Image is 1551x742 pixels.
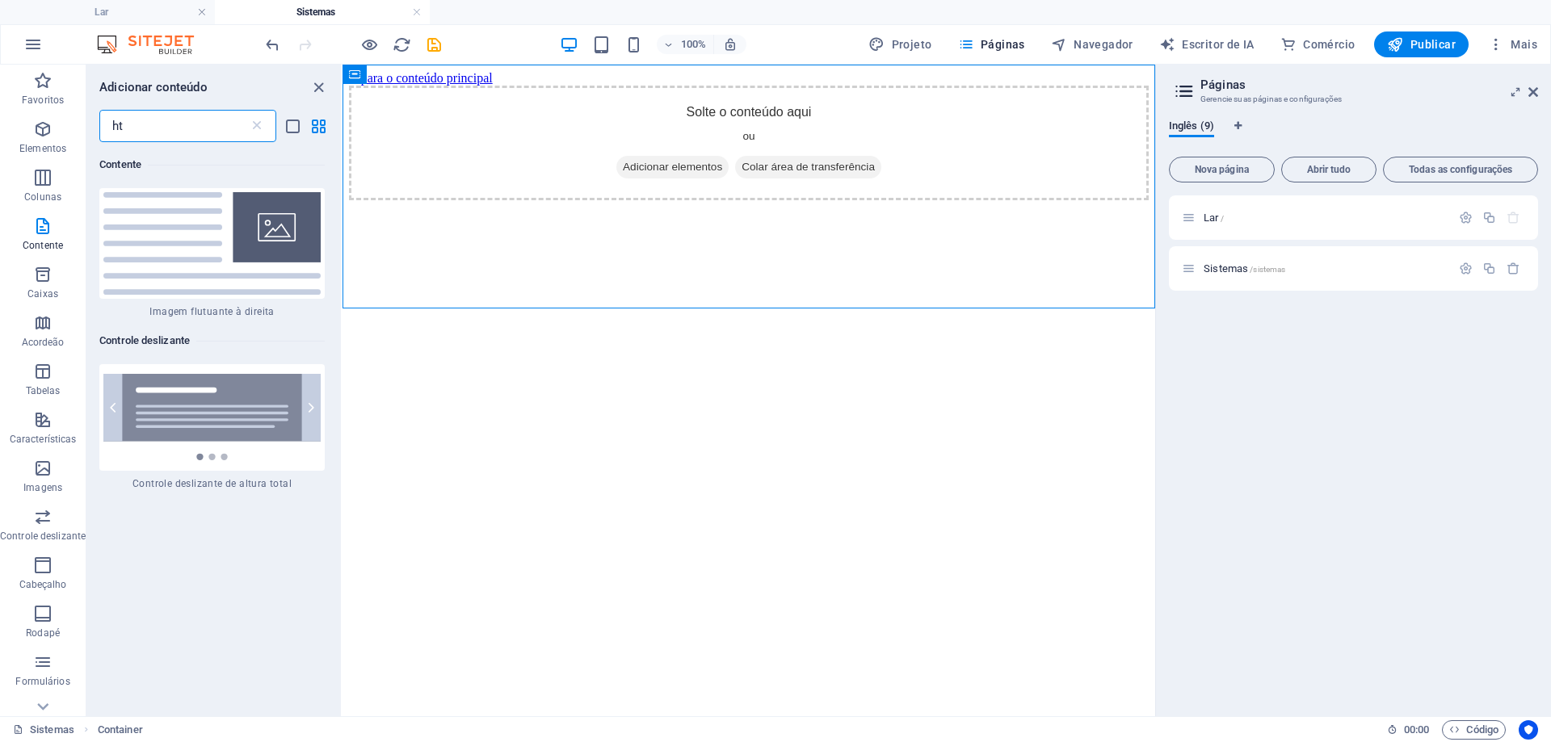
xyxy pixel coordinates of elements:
i: Ao redimensionar, ajuste automaticamente o nível de zoom para se ajustar ao dispositivo escolhido. [723,37,738,52]
i: Salvar (Ctrl+S) [425,36,443,54]
font: Contente [99,158,141,170]
font: Tabelas [26,385,61,396]
div: A página inicial não pode ser excluída [1507,211,1520,224]
i: Undo: Delete elements (Ctrl+Z) [263,36,282,54]
span: Click to select. Double-click to edit [98,720,143,740]
font: Formulários [15,676,69,687]
button: Clique aqui para sair do modo de visualização e continuar editando [359,35,379,54]
button: visualização em grade [309,116,328,136]
div: Design (Ctrl+Alt+Y) [862,31,938,57]
font: Páginas [981,38,1025,51]
div: Imagem flutuante à direita [99,188,325,318]
button: Comércio [1274,31,1362,57]
img: slider-full-height.svg [103,374,321,460]
font: Controle deslizante de altura total [132,478,292,489]
font: Escritor de IA [1182,38,1255,51]
span: Clique para abrir a página [1204,212,1224,224]
i: Recarregar página [393,36,411,54]
font: 00:00 [1404,723,1429,736]
font: Mais [1511,38,1537,51]
font: Inglês (9) [1169,119,1214,132]
font: Colar área de transferência [399,96,532,108]
font: Navegador [1074,38,1133,51]
font: Imagens [23,482,62,493]
div: Lar/ [1199,212,1451,223]
font: Controle deslizante [99,334,190,346]
button: Todas as configurações [1383,157,1538,182]
font: Comércio [1303,38,1355,51]
font: Gerencie suas páginas e configurações [1200,94,1342,103]
div: Guias de idiomas [1169,119,1538,150]
font: Acordeão [22,337,65,348]
font: / [1221,214,1224,223]
font: Caixas [27,288,58,300]
a: Ir para o conteúdo principal [6,6,150,20]
button: desfazer [263,35,282,54]
div: Remover [1507,262,1520,275]
font: Cabeçalho [19,579,67,590]
font: Rodapé [26,627,60,639]
img: Logotipo do editor [93,35,214,54]
font: Adicionar conteúdo [99,80,208,94]
font: /sistemas [1250,265,1285,274]
font: Características [10,434,77,445]
div: Configurações [1459,211,1473,224]
font: Código [1466,723,1498,736]
img: floating-image-right.svg [103,192,321,295]
h6: Tempo de sessão [1387,720,1430,740]
font: Lar [95,6,108,18]
font: Sistemas [296,6,335,18]
div: Sistemas/sistemas [1199,263,1451,274]
font: Projeto [892,38,932,51]
font: Colunas [24,191,61,203]
button: Código [1442,720,1506,740]
button: Abrir tudo [1281,157,1377,182]
button: fechar painel [309,78,328,97]
button: Projeto [862,31,938,57]
button: Centrado no usuário [1519,720,1538,740]
font: Sistemas [30,723,74,736]
button: Páginas [952,31,1032,57]
font: Lar [1204,212,1218,224]
div: Duplicado [1482,262,1496,275]
font: Favoritos [22,94,64,106]
font: 100% [681,38,706,50]
font: Publicar [1410,38,1456,51]
font: Imagem flutuante à direita [149,306,274,317]
font: Nova página [1195,164,1249,175]
font: Sistemas [1204,262,1248,275]
font: Contente [23,240,63,251]
button: Escritor de IA [1153,31,1261,57]
nav: migalhas de pão [98,720,143,740]
a: Clique para cancelar a seleção. Clique duas vezes para abrir as páginas. [13,720,74,740]
button: visualização de lista [283,116,302,136]
div: Configurações [1459,262,1473,275]
button: Nova página [1169,157,1275,182]
input: Procurar [99,110,249,142]
font: Páginas [1200,78,1246,92]
div: Controle deslizante de altura total [99,364,325,490]
font: Elementos [19,143,66,154]
font: Adicionar elementos [280,96,380,108]
button: Mais [1482,31,1544,57]
font: Abrir tudo [1307,164,1351,175]
button: recarregar [392,35,411,54]
button: salvar [424,35,443,54]
button: Publicar [1374,31,1469,57]
button: 100% [657,35,714,54]
button: Navegador [1045,31,1140,57]
font: Todas as configurações [1409,164,1512,175]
